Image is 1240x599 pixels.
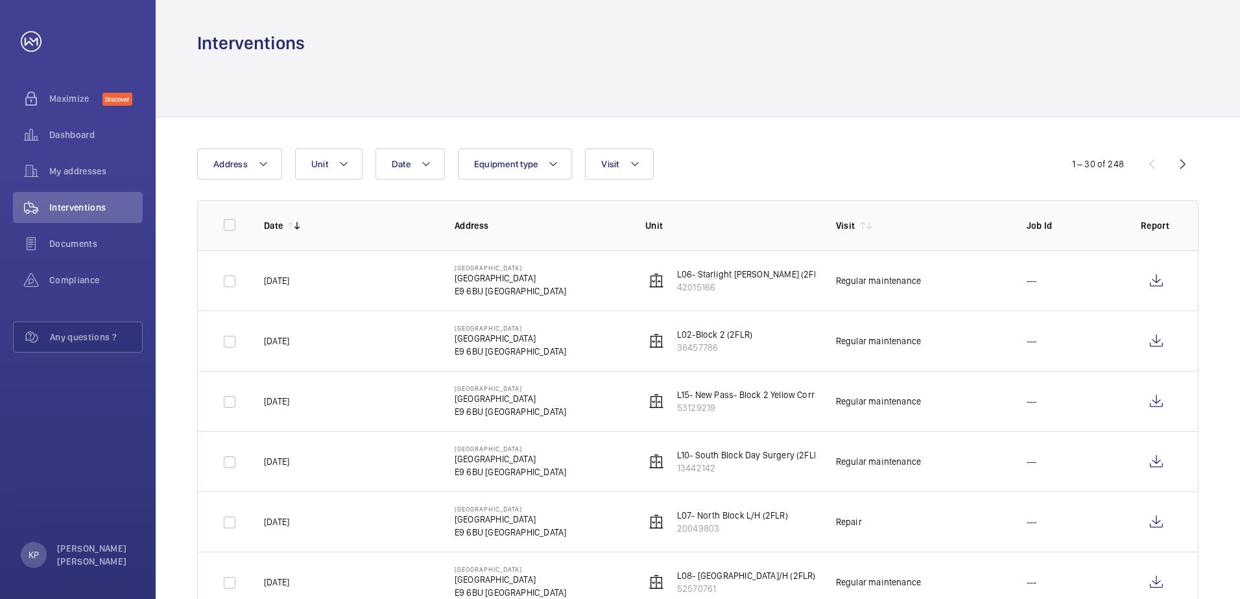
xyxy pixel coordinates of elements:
[455,465,566,478] p: E9 6BU [GEOGRAPHIC_DATA]
[1027,576,1037,589] p: ---
[264,395,289,408] p: [DATE]
[649,454,664,469] img: elevator.svg
[455,392,566,405] p: [GEOGRAPHIC_DATA]
[677,569,816,582] p: L08- [GEOGRAPHIC_DATA]/H (2FLR)
[1027,335,1037,347] p: ---
[601,159,619,169] span: Visit
[264,274,289,287] p: [DATE]
[677,509,788,522] p: L07- North Block L/H (2FLR)
[264,335,289,347] p: [DATE]
[295,148,363,180] button: Unit
[836,455,921,468] div: Regular maintenance
[455,573,566,586] p: [GEOGRAPHIC_DATA]
[474,159,538,169] span: Equipment type
[677,582,816,595] p: 52570761
[1027,455,1037,468] p: ---
[836,219,855,232] p: Visit
[1027,274,1037,287] p: ---
[264,219,283,232] p: Date
[455,586,566,599] p: E9 6BU [GEOGRAPHIC_DATA]
[102,93,132,106] span: Discover
[677,341,752,354] p: 38457786
[1072,158,1124,170] div: 1 – 30 of 248
[677,449,822,462] p: L10- South Block Day Surgery (2FLR)
[49,165,143,178] span: My addresses
[50,331,142,344] span: Any questions ?
[49,201,143,214] span: Interventions
[649,273,664,288] img: elevator.svg
[1141,219,1172,232] p: Report
[49,274,143,287] span: Compliance
[197,148,282,180] button: Address
[836,395,921,408] div: Regular maintenance
[585,148,653,180] button: Visit
[645,219,815,232] p: Unit
[649,514,664,530] img: elevator.svg
[455,264,566,272] p: [GEOGRAPHIC_DATA]
[264,515,289,528] p: [DATE]
[1027,219,1120,232] p: Job Id
[392,159,411,169] span: Date
[836,576,921,589] div: Regular maintenance
[1027,515,1037,528] p: ---
[455,272,566,285] p: [GEOGRAPHIC_DATA]
[1027,395,1037,408] p: ---
[455,565,566,573] p: [GEOGRAPHIC_DATA]
[455,505,566,513] p: [GEOGRAPHIC_DATA]
[213,159,248,169] span: Address
[836,335,921,347] div: Regular maintenance
[49,128,143,141] span: Dashboard
[311,159,328,169] span: Unit
[197,31,305,55] h1: Interventions
[455,219,625,232] p: Address
[57,542,135,568] p: [PERSON_NAME] [PERSON_NAME]
[649,393,664,409] img: elevator.svg
[677,281,826,294] p: 42015166
[649,333,664,349] img: elevator.svg
[455,405,566,418] p: E9 6BU [GEOGRAPHIC_DATA]
[677,522,788,535] p: 20049803
[677,328,752,341] p: L02-Block 2 (2FLR)
[836,515,862,528] div: Repair
[455,345,566,358] p: E9 6BU [GEOGRAPHIC_DATA]
[455,332,566,345] p: [GEOGRAPHIC_DATA]
[455,513,566,526] p: [GEOGRAPHIC_DATA]
[264,455,289,468] p: [DATE]
[455,285,566,298] p: E9 6BU [GEOGRAPHIC_DATA]
[455,324,566,332] p: [GEOGRAPHIC_DATA]
[677,388,859,401] p: L15- New Pass- Block 2 Yellow Corridor (3FLR)
[677,401,859,414] p: 53129219
[649,574,664,590] img: elevator.svg
[455,384,566,392] p: [GEOGRAPHIC_DATA]
[264,576,289,589] p: [DATE]
[836,274,921,287] div: Regular maintenance
[49,237,143,250] span: Documents
[455,526,566,539] p: E9 6BU [GEOGRAPHIC_DATA]
[677,462,822,475] p: 13442142
[376,148,445,180] button: Date
[455,445,566,452] p: [GEOGRAPHIC_DATA]
[455,452,566,465] p: [GEOGRAPHIC_DATA]
[458,148,573,180] button: Equipment type
[49,92,102,105] span: Maximize
[29,548,39,561] p: KP
[677,268,826,281] p: L06- Starlight [PERSON_NAME] (2FLR)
